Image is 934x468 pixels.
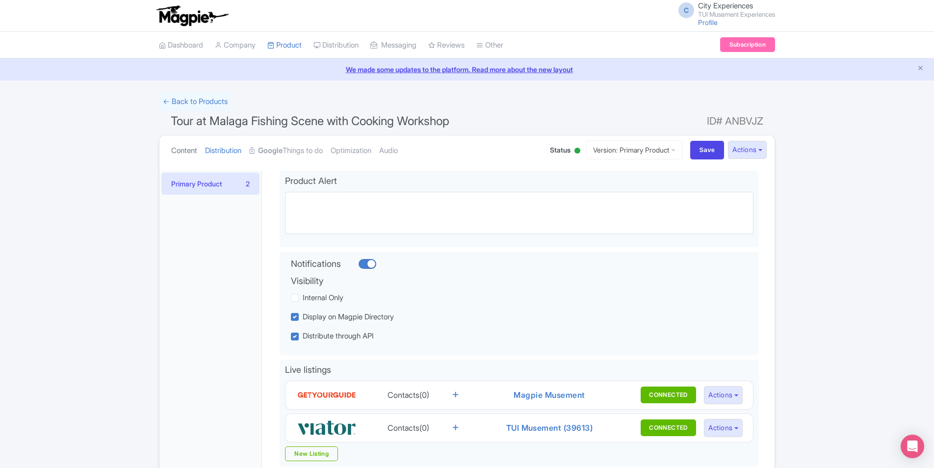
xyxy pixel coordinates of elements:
[704,419,743,437] button: Actions
[303,331,374,340] span: Distribute through API
[285,365,753,375] h4: Live listings
[698,1,753,10] span: City Experiences
[704,386,743,404] button: Actions
[6,64,928,75] a: We made some updates to the platform. Read more about the new layout
[428,32,465,59] a: Reviews
[673,2,775,18] a: C City Experiences TUI Musement Experiences
[313,32,359,59] a: Distribution
[678,2,694,18] span: C
[698,18,718,26] a: Profile
[331,135,371,166] a: Optimization
[154,5,230,26] img: logo-ab69f6fb50320c5b225c76a69d11143b.png
[509,385,590,405] a: Magpie Musement
[285,176,753,186] h4: Product Alert
[690,141,725,159] input: Save
[291,276,708,286] h4: Visibility
[249,135,323,166] a: GoogleThings to do
[375,422,442,434] div: Contacts(0)
[550,145,571,155] span: Status
[586,140,682,159] a: Version: Primary Product
[258,145,283,156] strong: Google
[291,257,341,270] label: Notifications
[161,173,259,195] a: Primary Product2
[303,312,394,321] span: Display on Magpie Directory
[297,385,356,405] img: GetYourGuide
[159,32,203,59] a: Dashboard
[267,32,302,59] a: Product
[171,114,449,128] span: Tour at Malaga Fishing Scene with Cooking Workshop
[476,32,503,59] a: Other
[641,387,697,403] button: Contacts(0) Magpie Musement
[159,92,232,111] a: ← Back to Products
[901,435,924,458] div: Open Intercom Messenger
[707,111,763,131] span: ID# ANBVJZ
[375,389,442,401] div: Contacts(0)
[728,141,767,159] button: Actions
[215,32,256,59] a: Company
[917,63,924,75] button: Close announcement
[370,32,416,59] a: Messaging
[641,419,697,436] button: Contacts(0) TUI Musement (39613)
[297,418,356,438] img: Viator
[501,418,597,438] a: TUI Musement (39613)
[572,144,582,159] div: Active
[720,37,775,52] a: Subscription
[303,293,343,302] span: Internal Only
[171,135,197,166] a: Content
[698,11,775,18] small: TUI Musement Experiences
[285,446,338,461] a: New Listing
[205,135,241,166] a: Distribution
[379,135,398,166] a: Audio
[246,179,250,189] div: 2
